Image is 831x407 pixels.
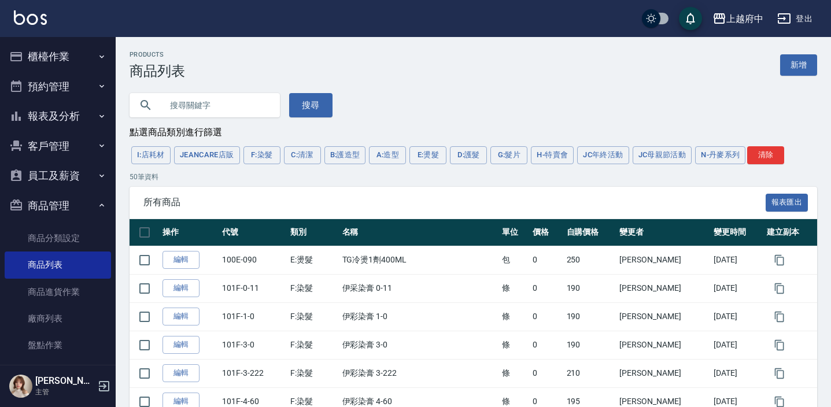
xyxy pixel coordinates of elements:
[162,364,200,382] a: 編輯
[616,274,711,302] td: [PERSON_NAME]
[243,146,280,164] button: F:染髮
[284,146,321,164] button: C:清潔
[711,274,764,302] td: [DATE]
[324,146,366,164] button: B:護造型
[131,146,171,164] button: I:店耗材
[162,336,200,354] a: 編輯
[174,146,240,164] button: JeanCare店販
[162,279,200,297] a: 編輯
[339,219,500,246] th: 名稱
[162,308,200,325] a: 編輯
[616,302,711,331] td: [PERSON_NAME]
[747,146,784,164] button: 清除
[499,302,530,331] td: 條
[679,7,702,30] button: save
[530,274,563,302] td: 0
[530,359,563,387] td: 0
[35,375,94,387] h5: [PERSON_NAME]
[695,146,745,164] button: N-丹麥系列
[633,146,692,164] button: JC母親節活動
[219,219,287,246] th: 代號
[287,302,339,331] td: F:染髮
[5,225,111,251] a: 商品分類設定
[5,363,111,393] button: 行銷工具
[219,274,287,302] td: 101F-0-11
[766,197,808,208] a: 報表匯出
[409,146,446,164] button: E:燙髮
[130,172,817,182] p: 50 筆資料
[287,331,339,359] td: F:染髮
[339,274,500,302] td: 伊采染膏 0-11
[5,251,111,278] a: 商品列表
[5,279,111,305] a: 商品進貨作業
[339,359,500,387] td: 伊彩染膏 3-222
[711,359,764,387] td: [DATE]
[287,359,339,387] td: F:染髮
[616,331,711,359] td: [PERSON_NAME]
[219,331,287,359] td: 101F-3-0
[764,219,817,246] th: 建立副本
[287,219,339,246] th: 類別
[5,72,111,102] button: 預約管理
[35,387,94,397] p: 主管
[219,359,287,387] td: 101F-3-222
[5,101,111,131] button: 報表及分析
[9,375,32,398] img: Person
[5,131,111,161] button: 客戶管理
[219,302,287,331] td: 101F-1-0
[564,274,617,302] td: 190
[162,251,200,269] a: 編輯
[339,302,500,331] td: 伊彩染膏 1-0
[499,359,530,387] td: 條
[564,302,617,331] td: 190
[499,219,530,246] th: 單位
[499,331,530,359] td: 條
[726,12,763,26] div: 上越府中
[130,127,817,139] div: 點選商品類別進行篩選
[766,194,808,212] button: 報表匯出
[287,246,339,274] td: E:燙髮
[577,146,629,164] button: JC年終活動
[339,246,500,274] td: TG冷燙1劑400ML
[14,10,47,25] img: Logo
[616,246,711,274] td: [PERSON_NAME]
[564,331,617,359] td: 190
[564,359,617,387] td: 210
[530,302,563,331] td: 0
[499,246,530,274] td: 包
[289,93,333,117] button: 搜尋
[287,274,339,302] td: F:染髮
[530,219,563,246] th: 價格
[564,219,617,246] th: 自購價格
[564,246,617,274] td: 250
[450,146,487,164] button: D:護髮
[5,305,111,332] a: 廠商列表
[219,246,287,274] td: 100E-090
[530,331,563,359] td: 0
[369,146,406,164] button: A:造型
[162,90,271,121] input: 搜尋關鍵字
[711,246,764,274] td: [DATE]
[160,219,219,246] th: 操作
[5,332,111,358] a: 盤點作業
[530,246,563,274] td: 0
[143,197,766,208] span: 所有商品
[711,302,764,331] td: [DATE]
[711,219,764,246] th: 變更時間
[499,274,530,302] td: 條
[5,191,111,221] button: 商品管理
[339,331,500,359] td: 伊彩染膏 3-0
[773,8,817,29] button: 登出
[616,219,711,246] th: 變更者
[130,51,185,58] h2: Products
[5,42,111,72] button: 櫃檯作業
[531,146,574,164] button: H-特賣會
[780,54,817,76] a: 新增
[616,359,711,387] td: [PERSON_NAME]
[711,331,764,359] td: [DATE]
[708,7,768,31] button: 上越府中
[490,146,527,164] button: G:髮片
[5,161,111,191] button: 員工及薪資
[130,63,185,79] h3: 商品列表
